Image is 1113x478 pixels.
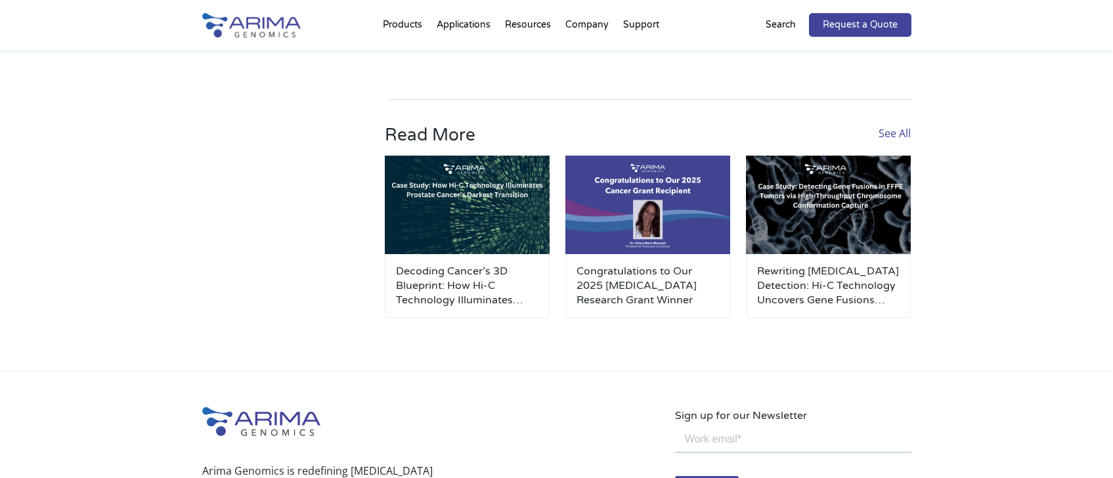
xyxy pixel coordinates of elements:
[385,125,642,156] h3: Read More
[396,264,538,307] a: Decoding Cancer’s 3D Blueprint: How Hi-C Technology Illuminates [MEDICAL_DATA] Cancer’s Darkest T...
[746,156,911,255] img: Arima-March-Blog-Post-Banner-2-500x300.jpg
[757,264,900,307] a: Rewriting [MEDICAL_DATA] Detection: Hi-C Technology Uncovers Gene Fusions Missed by Standard Methods
[879,126,911,141] a: See All
[577,264,719,307] a: Congratulations to Our 2025 [MEDICAL_DATA] Research Grant Winner
[202,13,301,37] img: Arima-Genomics-logo
[202,407,320,436] img: Arima-Genomics-logo
[809,13,911,37] a: Request a Quote
[766,16,796,33] p: Search
[385,156,550,255] img: Arima-March-Blog-Post-Banner-3-500x300.jpg
[565,156,730,255] img: genome-assembly-grant-2025-500x300.png
[675,407,911,424] p: Sign up for our Newsletter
